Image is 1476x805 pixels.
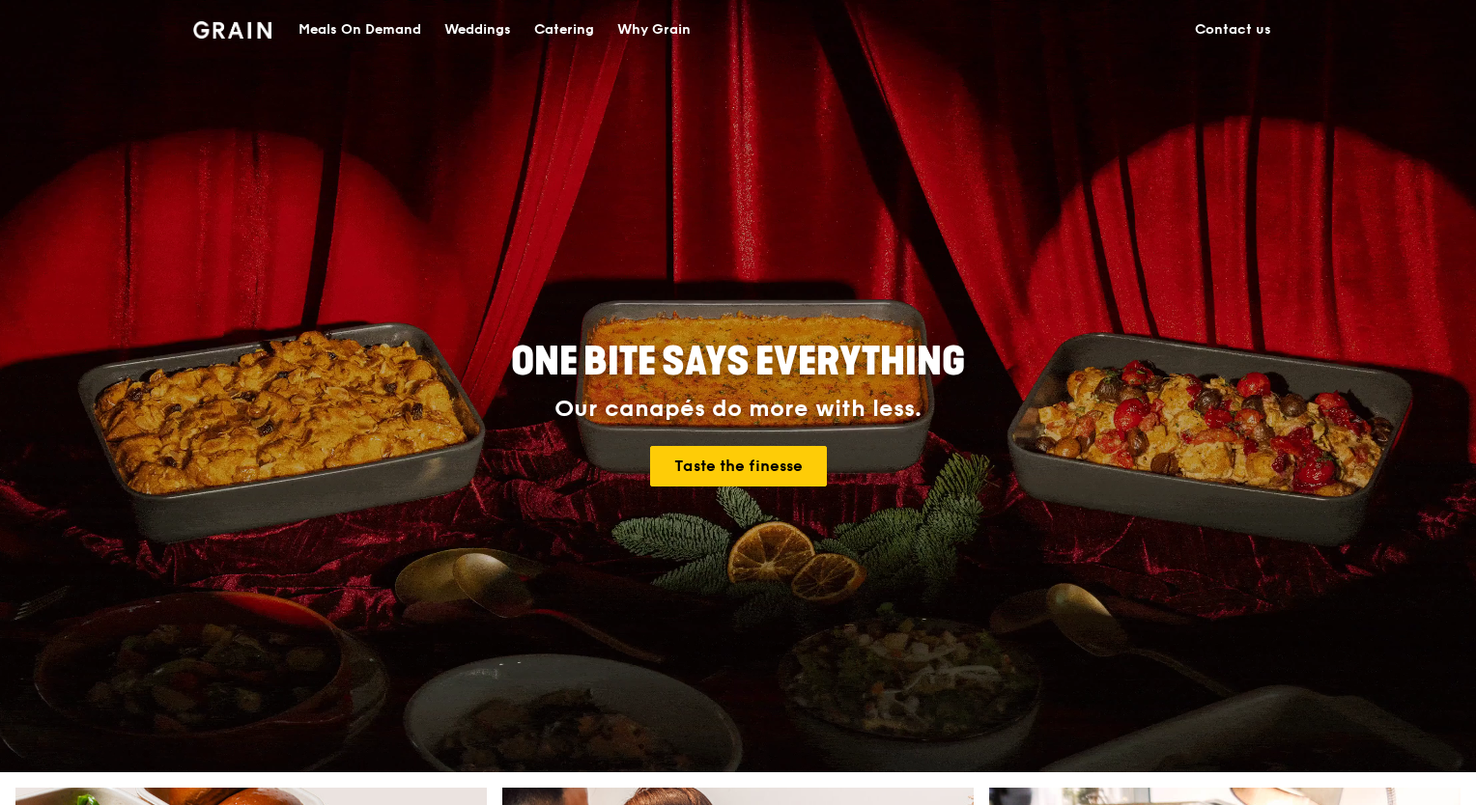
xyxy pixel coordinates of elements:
[650,446,827,486] a: Taste the finesse
[1183,1,1283,59] a: Contact us
[511,339,965,385] span: ONE BITE SAYS EVERYTHING
[433,1,523,59] a: Weddings
[534,1,594,59] div: Catering
[298,1,421,59] div: Meals On Demand
[444,1,511,59] div: Weddings
[606,1,702,59] a: Why Grain
[617,1,691,59] div: Why Grain
[390,396,1086,423] div: Our canapés do more with less.
[193,21,271,39] img: Grain
[523,1,606,59] a: Catering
